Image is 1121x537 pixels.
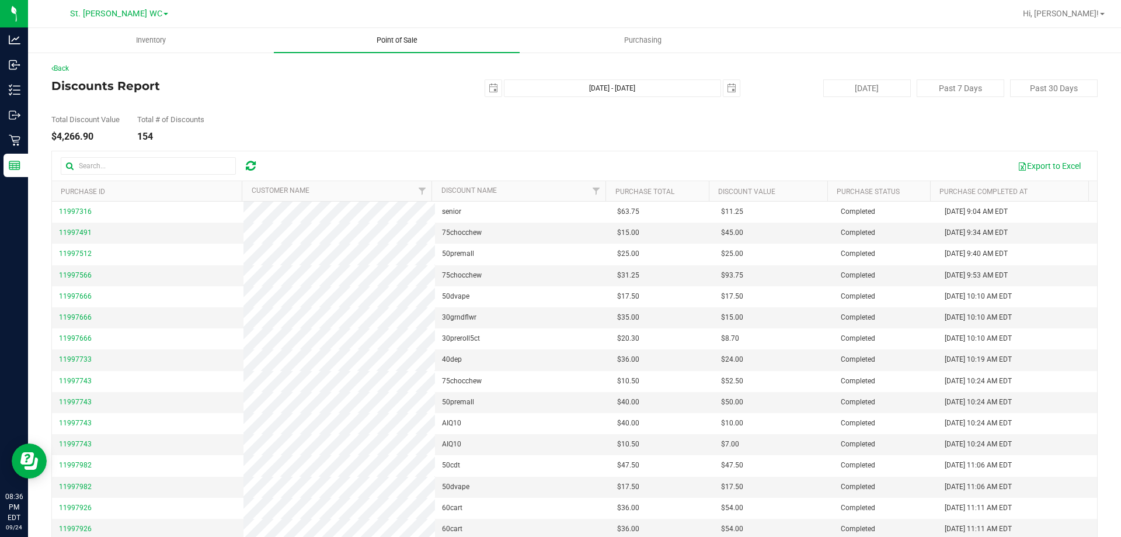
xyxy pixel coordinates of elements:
span: $63.75 [617,206,639,217]
span: Completed [841,206,875,217]
span: $17.50 [721,291,743,302]
span: $36.00 [617,503,639,514]
span: $17.50 [617,291,639,302]
span: 30grndflwr [442,312,476,323]
span: 50dvape [442,481,469,493]
span: 50cdt [442,460,460,471]
span: $7.00 [721,439,739,450]
span: Completed [841,376,875,387]
span: Completed [841,312,875,323]
span: Completed [841,418,875,429]
span: $10.00 [721,418,743,429]
span: [DATE] 9:53 AM EDT [945,270,1008,281]
input: Search... [61,157,236,175]
span: 11997743 [59,398,92,406]
span: 11997666 [59,334,92,342]
span: 11997566 [59,271,92,279]
span: $36.00 [617,524,639,535]
a: Purchase Status [837,188,900,196]
span: [DATE] 9:34 AM EDT [945,227,1008,238]
button: [DATE] [823,79,911,97]
span: $10.50 [617,439,639,450]
inline-svg: Inbound [9,59,20,71]
span: $15.00 [721,312,743,323]
a: Discount Value [718,188,775,196]
a: Purchase ID [61,188,105,196]
inline-svg: Analytics [9,34,20,46]
span: $17.50 [721,481,743,493]
span: 11997491 [59,228,92,237]
h4: Discounts Report [51,79,400,92]
p: 08:36 PM EDT [5,491,23,523]
button: Past 7 Days [917,79,1004,97]
span: 11997733 [59,355,92,363]
span: 11997666 [59,292,92,300]
span: $24.00 [721,354,743,365]
iframe: Resource center [12,444,47,479]
a: Purchasing [520,28,765,53]
a: Purchase Completed At [939,188,1028,196]
span: Point of Sale [361,35,433,46]
span: 11997666 [59,313,92,321]
span: [DATE] 11:11 AM EDT [945,524,1012,535]
a: Customer Name [252,186,309,195]
inline-svg: Inventory [9,84,20,96]
span: $54.00 [721,524,743,535]
span: 11997743 [59,440,92,448]
span: 75chocchew [442,227,482,238]
span: 30preroll5ct [442,333,480,344]
span: [DATE] 11:11 AM EDT [945,503,1012,514]
span: 11997982 [59,461,92,469]
span: St. [PERSON_NAME] WC [70,9,162,19]
span: Completed [841,227,875,238]
span: 75chocchew [442,376,482,387]
span: $11.25 [721,206,743,217]
div: Total # of Discounts [137,116,204,123]
span: select [723,80,740,96]
span: Completed [841,397,875,408]
span: $8.70 [721,333,739,344]
span: 11997926 [59,504,92,512]
a: Inventory [28,28,274,53]
a: Filter [412,181,431,201]
span: [DATE] 10:10 AM EDT [945,333,1012,344]
span: $17.50 [617,481,639,493]
span: [DATE] 10:24 AM EDT [945,397,1012,408]
span: Completed [841,503,875,514]
span: [DATE] 10:10 AM EDT [945,312,1012,323]
span: 11997316 [59,207,92,216]
span: [DATE] 11:06 AM EDT [945,460,1012,471]
span: 11997926 [59,525,92,533]
span: [DATE] 10:24 AM EDT [945,418,1012,429]
span: $15.00 [617,227,639,238]
span: $40.00 [617,418,639,429]
span: $40.00 [617,397,639,408]
span: Inventory [120,35,182,46]
span: 11997982 [59,483,92,491]
span: [DATE] 10:10 AM EDT [945,291,1012,302]
a: Discount Name [441,186,497,195]
span: 60cart [442,503,462,514]
span: Hi, [PERSON_NAME]! [1023,9,1099,18]
span: Completed [841,481,875,493]
span: $54.00 [721,503,743,514]
a: Back [51,64,69,72]
span: 11997743 [59,377,92,385]
span: Completed [841,439,875,450]
span: AIQ10 [442,439,461,450]
span: $35.00 [617,312,639,323]
a: Filter [586,181,605,201]
span: 50premall [442,397,474,408]
span: [DATE] 10:24 AM EDT [945,376,1012,387]
span: $45.00 [721,227,743,238]
span: $52.50 [721,376,743,387]
span: 75chocchew [442,270,482,281]
inline-svg: Outbound [9,109,20,121]
span: 50premall [442,248,474,259]
span: senior [442,206,461,217]
span: [DATE] 11:06 AM EDT [945,481,1012,493]
span: $50.00 [721,397,743,408]
a: Purchase Total [615,188,674,196]
span: 50dvape [442,291,469,302]
span: [DATE] 9:40 AM EDT [945,248,1008,259]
